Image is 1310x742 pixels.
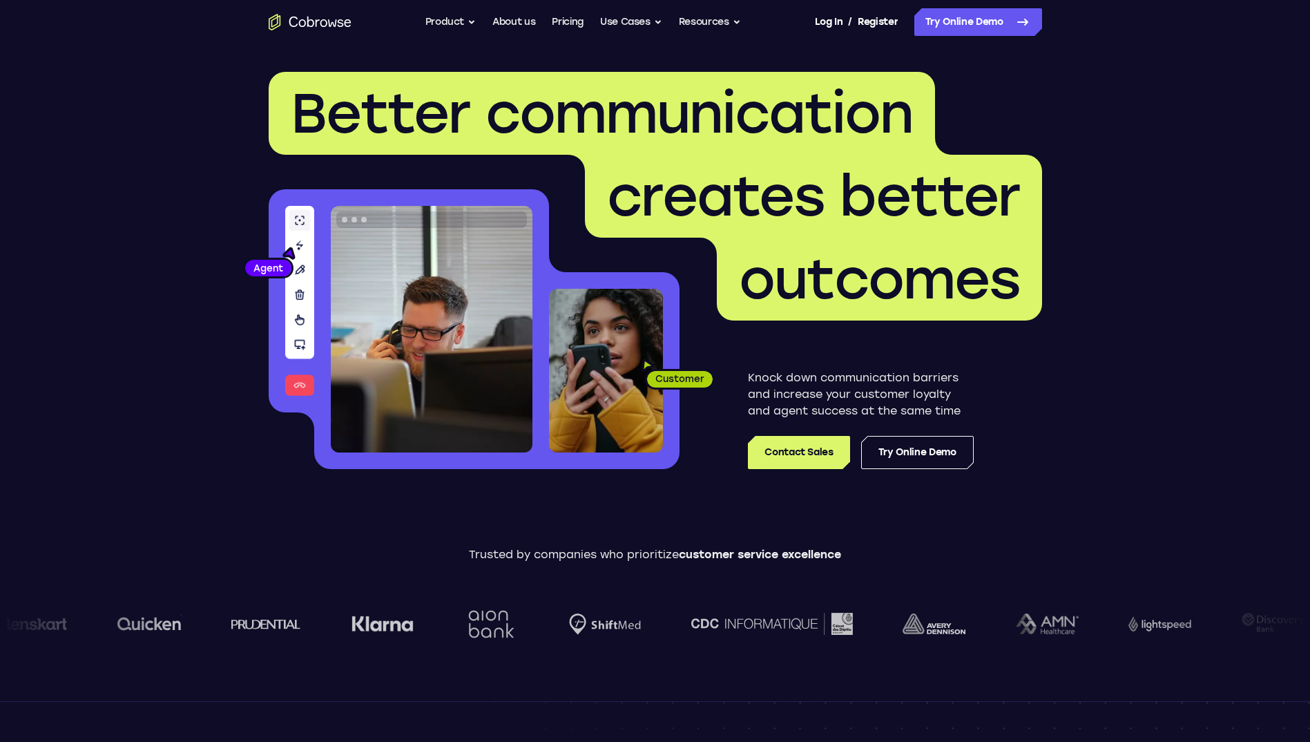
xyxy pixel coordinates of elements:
a: About us [492,8,535,36]
a: Log In [815,8,842,36]
a: Try Online Demo [914,8,1042,36]
a: Try Online Demo [861,436,974,469]
img: Shiftmed [554,613,626,635]
button: Resources [679,8,741,36]
img: CDC Informatique [675,613,837,634]
img: AMN Healthcare [1000,613,1063,635]
span: Better communication [291,80,913,146]
a: Contact Sales [748,436,849,469]
img: A customer holding their phone [549,289,663,453]
p: Knock down communication barriers and increase your customer loyalty and agent success at the sam... [748,370,974,419]
img: avery-dennison [887,613,950,634]
img: Aion Bank [447,596,503,652]
a: Go to the home page [269,14,351,30]
button: Product [425,8,476,36]
a: Register [858,8,898,36]
img: prudential [215,618,285,629]
span: / [848,14,852,30]
img: Klarna [336,616,398,632]
span: outcomes [739,246,1020,312]
span: customer service excellence [679,548,841,561]
span: creates better [607,163,1020,229]
img: A customer support agent talking on the phone [331,206,532,453]
img: Lightspeed [1113,616,1176,631]
button: Use Cases [600,8,662,36]
a: Pricing [552,8,584,36]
